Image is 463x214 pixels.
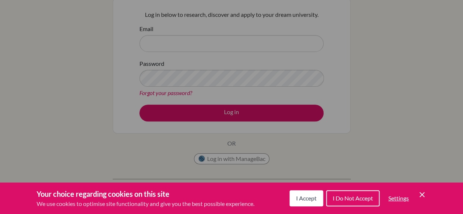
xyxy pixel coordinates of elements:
[333,195,373,202] span: I Do Not Accept
[382,191,415,206] button: Settings
[296,195,317,202] span: I Accept
[290,190,323,206] button: I Accept
[37,188,254,199] h3: Your choice regarding cookies on this site
[388,195,409,202] span: Settings
[326,190,380,206] button: I Do Not Accept
[37,199,254,208] p: We use cookies to optimise site functionality and give you the best possible experience.
[418,190,426,199] button: Save and close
